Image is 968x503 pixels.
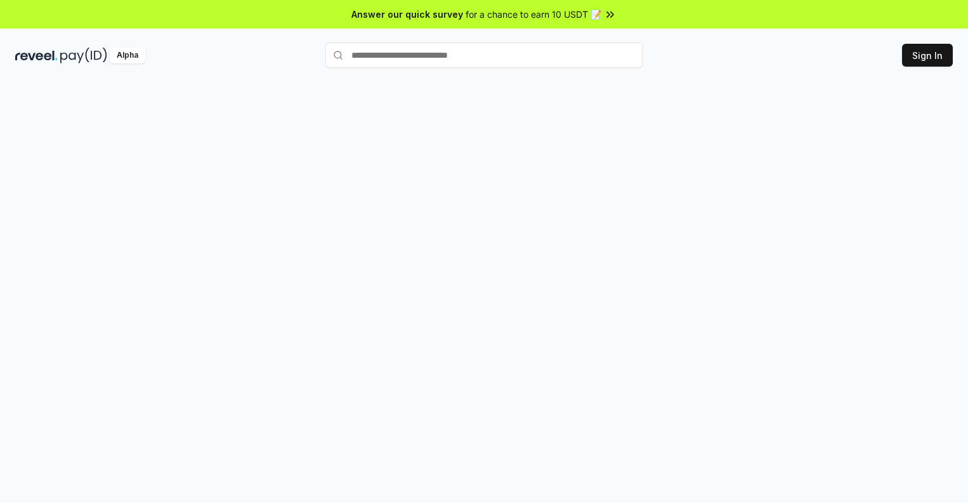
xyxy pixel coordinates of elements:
[110,48,145,63] div: Alpha
[15,48,58,63] img: reveel_dark
[60,48,107,63] img: pay_id
[466,8,601,21] span: for a chance to earn 10 USDT 📝
[351,8,463,21] span: Answer our quick survey
[902,44,953,67] button: Sign In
